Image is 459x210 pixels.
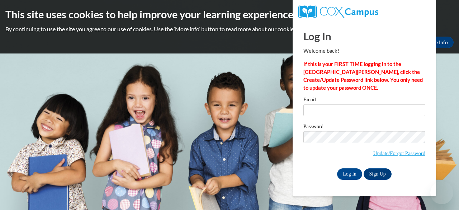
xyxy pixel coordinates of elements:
label: Password [303,124,425,131]
p: Welcome back! [303,47,425,55]
img: COX Campus [298,5,378,18]
input: Log In [337,168,362,180]
h2: This site uses cookies to help improve your learning experience. [5,7,454,22]
p: By continuing to use the site you agree to our use of cookies. Use the ‘More info’ button to read... [5,25,454,33]
h1: Log In [303,29,425,43]
a: Update/Forgot Password [373,150,425,156]
iframe: Button to launch messaging window [430,181,453,204]
strong: If this is your FIRST TIME logging in to the [GEOGRAPHIC_DATA][PERSON_NAME], click the Create/Upd... [303,61,423,91]
a: More Info [420,37,454,48]
label: Email [303,97,425,104]
a: Sign Up [364,168,392,180]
